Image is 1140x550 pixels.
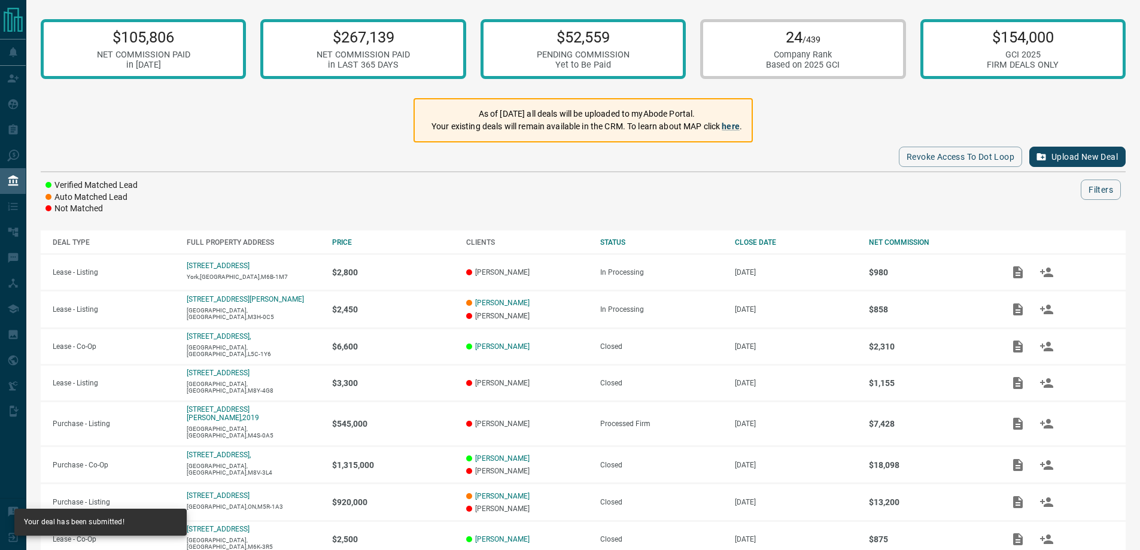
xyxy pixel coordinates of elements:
[317,50,410,60] div: NET COMMISSION PAID
[475,535,530,543] a: [PERSON_NAME]
[187,451,251,459] a: [STREET_ADDRESS],
[187,295,304,303] a: [STREET_ADDRESS][PERSON_NAME]
[187,238,320,247] div: FULL PROPERTY ADDRESS
[600,461,722,469] div: Closed
[735,498,857,506] p: [DATE]
[600,305,722,314] div: In Processing
[600,498,722,506] div: Closed
[600,342,722,351] div: Closed
[600,535,722,543] div: Closed
[537,50,630,60] div: PENDING COMMISSION
[187,369,250,377] a: [STREET_ADDRESS]
[1004,378,1032,387] span: Add / View Documents
[187,491,250,500] a: [STREET_ADDRESS]
[466,467,588,475] p: [PERSON_NAME]
[1004,419,1032,427] span: Add / View Documents
[466,420,588,428] p: [PERSON_NAME]
[600,238,722,247] div: STATUS
[735,535,857,543] p: [DATE]
[53,379,175,387] p: Lease - Listing
[45,192,138,203] li: Auto Matched Lead
[1032,534,1061,543] span: Match Clients
[475,299,530,307] a: [PERSON_NAME]
[53,420,175,428] p: Purchase - Listing
[987,50,1059,60] div: GCI 2025
[987,28,1059,46] p: $154,000
[1004,268,1032,276] span: Add / View Documents
[466,505,588,513] p: [PERSON_NAME]
[869,460,991,470] p: $18,098
[332,497,454,507] p: $920,000
[187,344,320,357] p: [GEOGRAPHIC_DATA],[GEOGRAPHIC_DATA],L5C-1Y6
[1004,342,1032,350] span: Add / View Documents
[600,420,722,428] div: Processed Firm
[869,305,991,314] p: $858
[600,379,722,387] div: Closed
[187,274,320,280] p: York,[GEOGRAPHIC_DATA],M6B-1M7
[1004,497,1032,506] span: Add / View Documents
[1004,460,1032,469] span: Add / View Documents
[722,121,740,131] a: here
[332,238,454,247] div: PRICE
[735,268,857,276] p: [DATE]
[332,534,454,544] p: $2,500
[466,379,588,387] p: [PERSON_NAME]
[735,305,857,314] p: [DATE]
[431,120,742,133] p: Your existing deals will remain available in the CRM. To learn about MAP click .
[24,512,124,532] div: Your deal has been submitted!
[1032,497,1061,506] span: Match Clients
[53,535,175,543] p: Lease - Co-Op
[869,268,991,277] p: $980
[1004,534,1032,543] span: Add / View Documents
[97,28,190,46] p: $105,806
[1032,460,1061,469] span: Match Clients
[802,35,820,45] span: /439
[431,108,742,120] p: As of [DATE] all deals will be uploaded to myAbode Portal.
[869,238,991,247] div: NET COMMISSION
[475,342,530,351] a: [PERSON_NAME]
[317,60,410,70] div: in LAST 365 DAYS
[45,180,138,192] li: Verified Matched Lead
[187,525,250,533] p: [STREET_ADDRESS]
[1004,305,1032,313] span: Add / View Documents
[869,378,991,388] p: $1,155
[53,342,175,351] p: Lease - Co-Op
[187,503,320,510] p: [GEOGRAPHIC_DATA],ON,M5R-1A3
[53,238,175,247] div: DEAL TYPE
[45,203,138,215] li: Not Matched
[1032,305,1061,313] span: Match Clients
[1081,180,1121,200] button: Filters
[1032,342,1061,350] span: Match Clients
[187,405,259,422] a: [STREET_ADDRESS][PERSON_NAME],2019
[869,419,991,429] p: $7,428
[1029,147,1126,167] button: Upload New Deal
[332,378,454,388] p: $3,300
[317,28,410,46] p: $267,139
[869,497,991,507] p: $13,200
[53,268,175,276] p: Lease - Listing
[53,461,175,469] p: Purchase - Co-Op
[1032,419,1061,427] span: Match Clients
[869,342,991,351] p: $2,310
[187,307,320,320] p: [GEOGRAPHIC_DATA],[GEOGRAPHIC_DATA],M3H-0C5
[869,534,991,544] p: $875
[187,262,250,270] a: [STREET_ADDRESS]
[466,268,588,276] p: [PERSON_NAME]
[332,268,454,277] p: $2,800
[735,379,857,387] p: [DATE]
[97,50,190,60] div: NET COMMISSION PAID
[766,28,840,46] p: 24
[466,238,588,247] div: CLIENTS
[187,537,320,550] p: [GEOGRAPHIC_DATA],[GEOGRAPHIC_DATA],M6K-3R5
[187,426,320,439] p: [GEOGRAPHIC_DATA],[GEOGRAPHIC_DATA],M4S-0A5
[332,419,454,429] p: $545,000
[187,332,251,341] a: [STREET_ADDRESS],
[332,305,454,314] p: $2,450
